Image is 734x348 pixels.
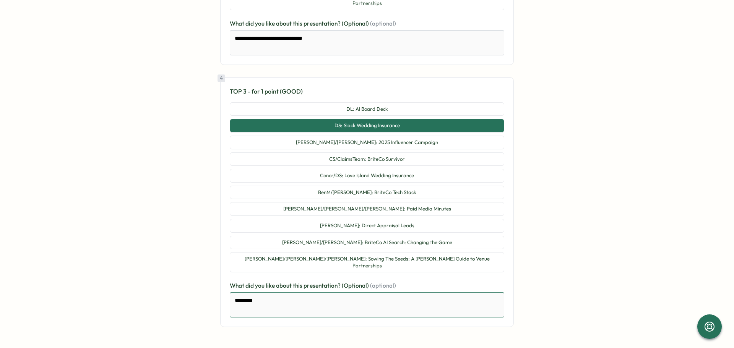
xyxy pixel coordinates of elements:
[304,282,342,289] span: presentation?
[255,282,266,289] span: you
[230,152,504,166] button: CS/ClaimsTeam: BriteCo Survivor
[230,119,504,133] button: DS: Slack Wedding Insurance
[230,87,504,96] p: TOP 3 - for 1 point (GOOD)
[218,74,225,82] div: 4
[304,20,342,27] span: presentation?
[230,236,504,249] button: [PERSON_NAME]/[PERSON_NAME]: BriteCo AI Search: Changing the Game
[266,282,276,289] span: like
[276,20,293,27] span: about
[230,202,504,216] button: [PERSON_NAME]/[PERSON_NAME]/[PERSON_NAME]: Paid Media Minutes
[245,20,255,27] span: did
[230,282,245,289] span: What
[370,282,396,289] span: (optional)
[293,20,304,27] span: this
[266,20,276,27] span: like
[245,282,255,289] span: did
[230,219,504,233] button: [PERSON_NAME]: Direct Appraisal Leads
[230,252,504,272] button: [PERSON_NAME]/[PERSON_NAME]/[PERSON_NAME]: Sowing The Seeds: A [PERSON_NAME] Guide to Venue Partn...
[230,169,504,183] button: Conor/DS: Love Island Wedding Insurance
[230,186,504,199] button: BenM/[PERSON_NAME]: BriteCo Tech Stack
[230,102,504,116] button: DL: AI Board Deck
[342,282,370,289] span: (Optional)
[255,20,266,27] span: you
[370,20,396,27] span: (optional)
[293,282,304,289] span: this
[230,20,245,27] span: What
[276,282,293,289] span: about
[342,20,370,27] span: (Optional)
[230,136,504,149] button: [PERSON_NAME]/[PERSON_NAME]: 2025 Influencer Campaign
